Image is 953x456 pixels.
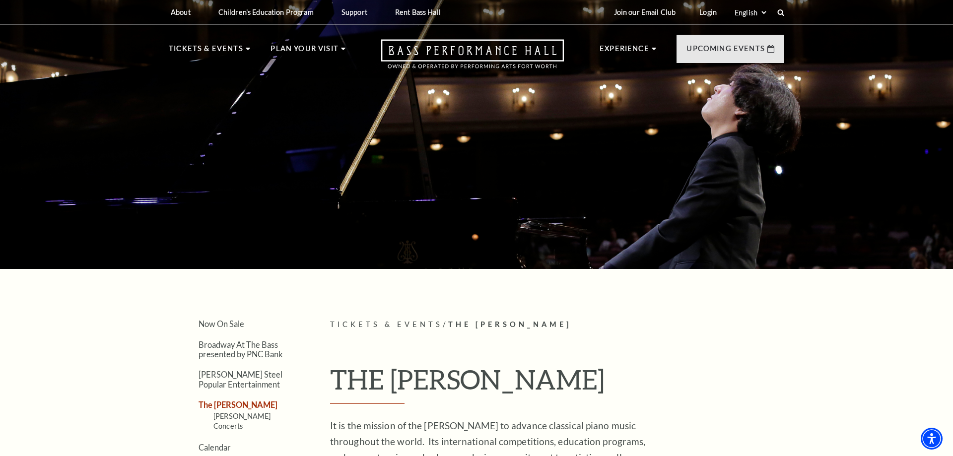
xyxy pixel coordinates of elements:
p: Tickets & Events [169,43,243,61]
p: Plan Your Visit [271,43,339,61]
p: About [171,8,191,16]
a: [PERSON_NAME] Steel Popular Entertainment [199,370,282,389]
select: Select: [733,8,768,17]
p: Rent Bass Hall [395,8,441,16]
a: Now On Sale [199,319,244,328]
p: Support [341,8,367,16]
a: Broadway At The Bass presented by PNC Bank [199,340,283,359]
a: The [PERSON_NAME] [199,400,277,409]
span: The [PERSON_NAME] [448,320,571,328]
a: Calendar [199,443,231,452]
p: Experience [600,43,649,61]
p: Children's Education Program [218,8,314,16]
a: [PERSON_NAME] Concerts [213,412,271,430]
div: Accessibility Menu [921,428,943,450]
h1: THE [PERSON_NAME] [330,363,784,404]
p: Upcoming Events [686,43,765,61]
span: Tickets & Events [330,320,443,328]
p: / [330,319,784,331]
a: Open this option [345,39,600,78]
